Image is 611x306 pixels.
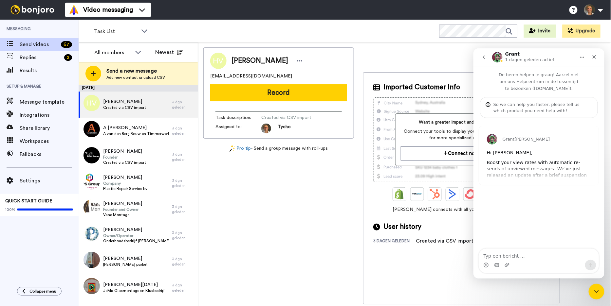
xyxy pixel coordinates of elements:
span: Assigned to: [215,124,261,133]
span: Created via CSV import [103,160,146,165]
div: 3 dgn geleden [172,204,195,214]
span: [PERSON_NAME] connects with all your other software [373,206,549,213]
span: A van den Berg Bouw en Timmerwerken [103,131,169,136]
button: Upgrade [563,25,601,38]
span: Workspaces [20,137,79,145]
button: Newest [150,46,188,59]
div: 3 dgn geleden [172,256,195,267]
span: [PERSON_NAME] parket [103,262,148,267]
span: [PERSON_NAME] [103,227,169,233]
div: 67 [61,41,72,48]
span: Add new contact or upload CSV [106,75,165,80]
span: [EMAIL_ADDRESS][DOMAIN_NAME] [210,73,292,79]
span: Settings [20,177,79,185]
div: Created via CSV import [416,237,474,245]
img: Shopify [394,189,405,199]
span: Founder [103,155,146,160]
span: Company [103,181,147,186]
div: 3 dgn geleden [172,282,195,293]
span: Share library [20,124,79,132]
img: bj-logo-header-white.svg [8,5,57,14]
span: Want a greater impact and engagement? [401,119,522,126]
span: Task description : [215,114,261,121]
span: Results [20,67,79,75]
img: 34d96b7b-0c08-44be-96f5-aaeab419dacb-1755529245.jpg [261,124,271,133]
div: 3 dgn geleden [172,126,195,136]
span: Onderhoudsbedrijf [PERSON_NAME] [103,238,169,244]
img: Ontraport [412,189,422,199]
img: a9a6f6ec-e03d-494c-999b-b75f2dcd29cc.png [83,121,100,137]
span: Collapse menu [29,289,56,294]
span: A [PERSON_NAME] [103,125,169,131]
span: Owner/Operator [103,233,169,238]
div: 2 [64,54,72,61]
img: Hubspot [430,189,440,199]
span: Imported Customer Info [383,82,460,92]
div: All members [94,49,132,57]
span: [PERSON_NAME][DATE] [103,281,165,288]
span: [PERSON_NAME] [103,174,147,181]
img: 2eb982fd-f39e-4966-aea0-de9e3a5c410b.jpg [83,278,100,294]
span: QUICK START GUIDE [5,199,52,203]
a: Pro tip [230,145,251,152]
iframe: Intercom live chat [589,284,604,299]
img: b48e4c4a-91ec-41ba-ae91-ab484e6142b1.jpg [83,199,100,216]
span: Send a new message [106,67,165,75]
span: [PERSON_NAME] [231,56,288,66]
img: ConvertKit [465,189,475,199]
img: aba460a6-23e4-4684-9b40-84f47beb6801.jpg [83,252,100,268]
span: [PERSON_NAME] [103,98,146,105]
button: Connect now [401,146,522,161]
img: ac15ebe4-ebc9-4541-ac18-2654215c2c27.jpg [83,147,100,163]
div: 3 dgn geleden [172,178,195,188]
span: Send videos [20,41,58,48]
span: Integrations [20,111,79,119]
img: ActiveCampaign [447,189,458,199]
span: Fallbacks [20,150,79,158]
span: Message template [20,98,79,106]
span: [PERSON_NAME] [103,255,148,262]
div: 3 dagen geleden [373,238,416,245]
span: [PERSON_NAME] [103,148,146,155]
div: 3 dgn geleden [172,152,195,162]
span: 100% [5,207,15,212]
span: Created via CSV import [261,114,324,121]
span: Video messaging [83,5,133,14]
span: Connect your tools to display your own customer data for more specialized messages [401,128,522,141]
div: 3 dgn geleden [172,99,195,110]
img: hv.png [83,95,100,111]
img: magic-wand.svg [230,145,235,152]
span: Task List [94,27,138,35]
button: Collapse menu [17,287,62,296]
span: Tycho [278,124,291,133]
div: - Send a group message with roll-ups [203,145,354,152]
span: Vane Montage [103,212,142,217]
button: Invite [524,25,556,38]
span: Created via CSV import [103,105,146,110]
button: Record [210,84,347,101]
img: vm-color.svg [69,5,79,15]
img: 079aea4f-1b1b-4945-993a-c4d6e36efe4c.png [83,173,100,190]
span: Replies [20,54,62,61]
span: JeMa Glasmontage en Klusbedrijf [103,288,165,293]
